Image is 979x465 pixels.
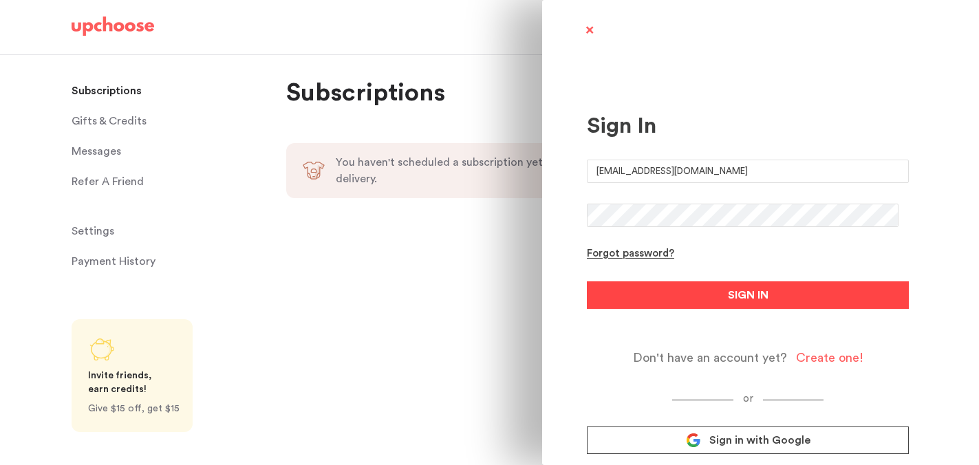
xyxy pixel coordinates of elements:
[587,426,909,454] a: Sign in with Google
[733,393,763,404] span: or
[587,160,909,183] input: E-mail
[633,350,787,366] span: Don't have an account yet?
[728,287,768,303] span: SIGN IN
[709,433,810,447] span: Sign in with Google
[796,350,863,366] div: Create one!
[587,113,909,139] div: Sign In
[587,281,909,309] button: SIGN IN
[587,248,674,261] div: Forgot password?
